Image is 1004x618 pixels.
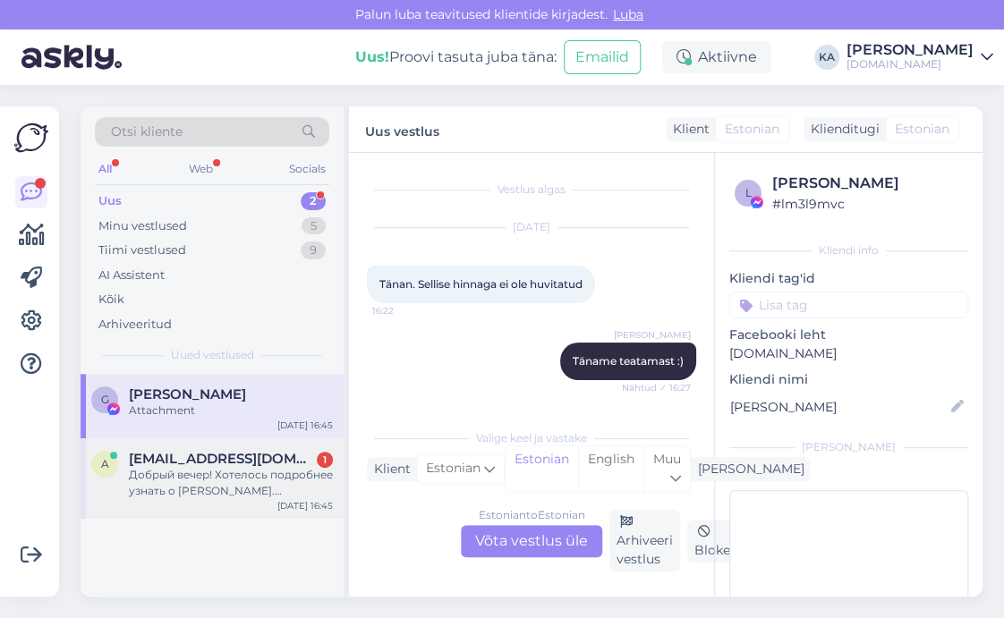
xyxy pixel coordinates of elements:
[729,292,968,318] input: Lisa tag
[301,192,326,210] div: 2
[804,120,880,139] div: Klienditugi
[98,192,122,210] div: Uus
[847,43,974,57] div: [PERSON_NAME]
[506,446,578,492] div: Estonian
[355,48,389,65] b: Uus!
[98,267,165,284] div: AI Assistent
[847,43,993,72] a: [PERSON_NAME][DOMAIN_NAME]
[129,386,246,402] span: Guido Soosaar
[277,419,333,432] div: [DATE] 16:45
[129,402,333,419] div: Attachment
[729,242,968,258] div: Kliendi info
[111,123,183,141] span: Otsi kliente
[461,525,602,557] div: Võta vestlus üle
[101,457,109,470] span: a
[729,439,968,455] div: [PERSON_NAME]
[98,291,124,309] div: Kõik
[171,347,254,363] span: Uued vestlused
[847,57,974,72] div: [DOMAIN_NAME]
[564,40,641,74] button: Emailid
[302,217,326,235] div: 5
[367,219,696,235] div: [DATE]
[95,157,115,181] div: All
[426,459,481,478] span: Estonian
[772,173,963,194] div: [PERSON_NAME]
[666,120,710,139] div: Klient
[129,451,315,467] span: aleksandradamenko3@gmail.com
[367,460,411,478] div: Klient
[301,241,326,259] div: 9
[653,451,681,467] span: Muu
[355,47,557,68] div: Proovi tasuta juba täna:
[372,304,439,317] span: 16:22
[729,269,968,288] p: Kliendi tag'id
[365,117,439,141] label: Uus vestlus
[367,182,696,198] div: Vestlus algas
[895,120,949,139] span: Estonian
[729,466,968,485] p: Märkmed
[609,510,680,571] div: Arhiveeri vestlus
[662,41,771,73] div: Aktiivne
[573,354,684,368] span: Täname teatamast :)
[277,499,333,512] div: [DATE] 16:45
[691,460,804,478] div: [PERSON_NAME]
[745,186,752,199] span: l
[725,120,779,139] span: Estonian
[687,520,753,563] div: Blokeeri
[729,370,968,389] p: Kliendi nimi
[608,6,649,22] span: Luba
[814,45,839,70] div: KA
[285,157,329,181] div: Socials
[730,397,948,417] input: Lisa nimi
[367,430,696,446] div: Valige keel ja vastake
[98,316,172,334] div: Arhiveeritud
[772,194,963,214] div: # lm3l9mvc
[14,121,48,155] img: Askly Logo
[578,446,643,492] div: English
[98,217,187,235] div: Minu vestlused
[729,326,968,344] p: Facebooki leht
[614,328,691,342] span: [PERSON_NAME]
[98,241,186,259] div: Tiimi vestlused
[317,452,333,468] div: 1
[729,344,968,363] p: [DOMAIN_NAME]
[129,467,333,499] div: Добрый вечер! Хотелось подробнее узнать о [PERSON_NAME]. [GEOGRAPHIC_DATA]
[622,381,691,394] span: Nähtud ✓ 16:27
[101,393,109,406] span: G
[379,277,583,291] span: Tänan. Sellise hinnaga ei ole huvitatud
[479,507,585,523] div: Estonian to Estonian
[185,157,217,181] div: Web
